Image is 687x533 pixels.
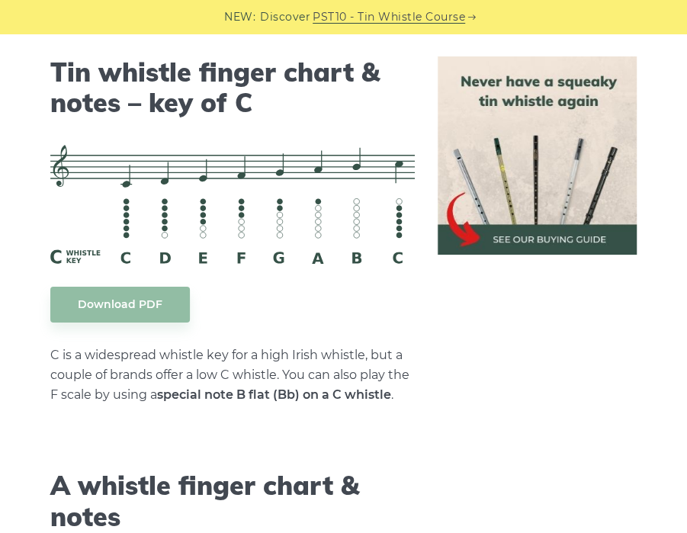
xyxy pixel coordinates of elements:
[260,8,310,26] span: Discover
[157,387,391,402] strong: special note B flat (Bb) on a C whistle
[50,345,415,405] p: C is a widespread whistle key for a high Irish whistle, but a couple of brands offer a low C whis...
[50,57,415,120] h2: Tin whistle finger chart & notes – key of C
[438,56,636,255] img: tin whistle buying guide
[50,287,190,323] a: Download PDF
[50,145,415,264] img: C Whistle Fingering Chart And Notes
[50,470,415,533] h2: A whistle finger chart & notes
[224,8,255,26] span: NEW:
[313,8,465,26] a: PST10 - Tin Whistle Course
